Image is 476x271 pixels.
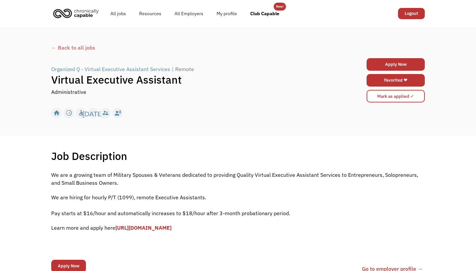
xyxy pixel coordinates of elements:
a: All Employers [168,3,210,24]
div: accessible [78,108,85,118]
div: Organized Q - Virtual Executive Assistant Services [51,65,170,73]
a: ← Back to all jobs [51,44,425,52]
form: Mark as applied form [367,88,425,104]
div: Remote [175,65,194,73]
a: [URL][DOMAIN_NAME] [115,224,172,231]
div: New! [276,3,284,11]
div: [DATE] [82,108,104,118]
div: home [53,108,60,118]
a: Logout [398,8,425,19]
a: home [51,6,104,20]
h1: Virtual Executive Assistant [51,73,332,86]
div: record_voice_over [114,108,121,118]
p: We are hiring for hourly P/T (1099), remote Executive Assistants. ‍ Pay starts at $16/hour and au... [51,193,425,217]
p: We are a growing team of Military Spouses & Veterans dedicated to providing Quality Virtual Execu... [51,171,425,187]
input: Mark as applied ✓ [367,90,425,102]
h1: Job Description [51,149,127,163]
a: My profile [210,3,244,24]
a: Organized Q - Virtual Executive Assistant Services|Remote [51,65,196,73]
div: | [172,65,174,73]
div: supervisor_account [102,108,109,118]
img: Chronically Capable logo [51,6,101,20]
a: Club Capable [244,3,286,24]
div: Administrative [51,88,86,96]
div: slow_motion_video [65,108,72,118]
a: All jobs [104,3,133,24]
p: Learn more and apply here [51,224,425,232]
a: Apply Now [367,58,425,71]
a: Favorited ❤ [367,74,425,87]
a: Resources [133,3,168,24]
